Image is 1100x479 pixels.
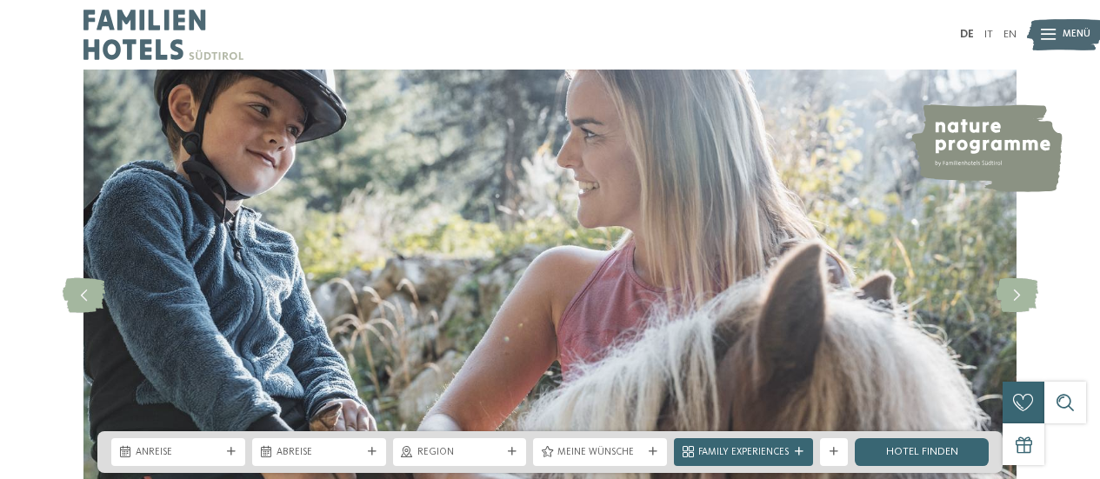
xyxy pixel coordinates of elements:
[1063,28,1090,42] span: Menü
[698,446,789,460] span: Family Experiences
[136,446,221,460] span: Anreise
[557,446,643,460] span: Meine Wünsche
[1003,29,1017,40] a: EN
[277,446,362,460] span: Abreise
[855,438,989,466] a: Hotel finden
[910,104,1063,192] img: nature programme by Familienhotels Südtirol
[960,29,974,40] a: DE
[984,29,993,40] a: IT
[417,446,503,460] span: Region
